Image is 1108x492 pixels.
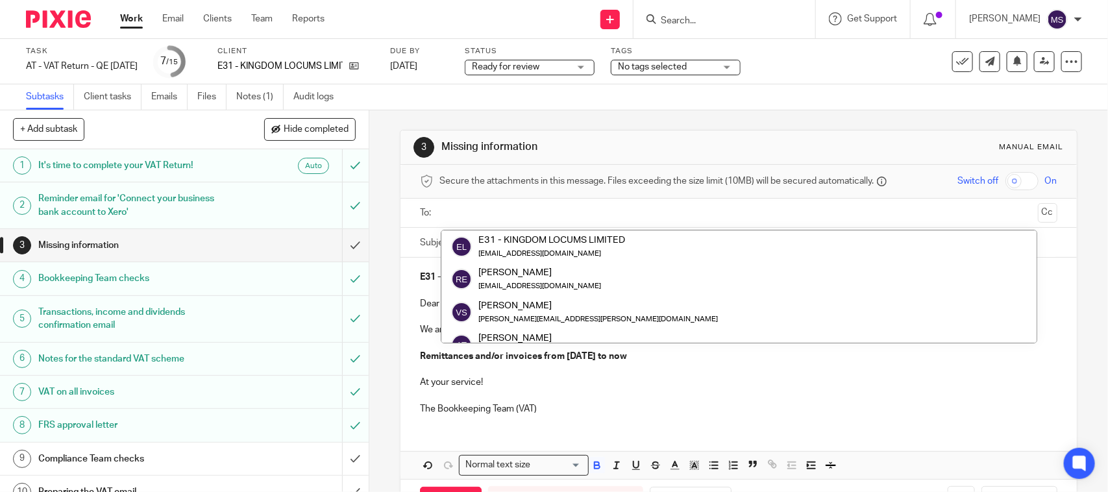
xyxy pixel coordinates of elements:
[26,10,91,28] img: Pixie
[1047,9,1068,30] img: svg%3E
[236,84,284,110] a: Notes (1)
[26,84,74,110] a: Subtasks
[847,14,897,23] span: Get Support
[451,236,472,257] img: svg%3E
[534,458,581,472] input: Search for option
[451,334,472,355] img: svg%3E
[298,158,329,174] div: Auto
[451,269,472,289] img: svg%3E
[441,140,767,154] h1: Missing information
[264,118,356,140] button: Hide completed
[478,250,601,257] small: [EMAIL_ADDRESS][DOMAIN_NAME]
[38,156,232,175] h1: It's time to complete your VAT Return!
[38,349,232,369] h1: Notes for the standard VAT scheme
[478,266,601,279] div: [PERSON_NAME]
[13,156,31,175] div: 1
[969,12,1040,25] p: [PERSON_NAME]
[390,46,449,56] label: Due by
[13,350,31,368] div: 6
[462,458,533,472] span: Normal text size
[251,12,273,25] a: Team
[420,206,434,219] label: To:
[13,270,31,288] div: 4
[162,12,184,25] a: Email
[420,323,1057,336] p: We are updating your accounts and require the following information:
[439,175,874,188] span: Secure the attachments in this message. Files exceeding the size limit (10MB) will be secured aut...
[151,84,188,110] a: Emails
[38,449,232,469] h1: Compliance Team checks
[197,84,227,110] a: Files
[167,58,179,66] small: /15
[38,382,232,402] h1: VAT on all invoices
[420,236,454,249] label: Subject:
[420,376,1057,389] p: At your service!
[13,383,31,401] div: 7
[478,234,625,247] div: E31 - KINGDOM LOCUMS LIMITED
[478,332,601,345] div: [PERSON_NAME]
[451,302,472,323] img: svg%3E
[120,12,143,25] a: Work
[203,12,232,25] a: Clients
[1038,203,1057,223] button: Cc
[465,46,595,56] label: Status
[13,416,31,434] div: 8
[13,450,31,468] div: 9
[38,236,232,255] h1: Missing information
[420,297,1057,310] p: Dear [PERSON_NAME],
[413,137,434,158] div: 3
[13,118,84,140] button: + Add subtask
[478,315,718,323] small: [PERSON_NAME][EMAIL_ADDRESS][PERSON_NAME][DOMAIN_NAME]
[420,273,563,282] strong: E31 - KINGDOM LOCUMS LIMITED
[618,62,687,71] span: No tags selected
[659,16,776,27] input: Search
[958,175,999,188] span: Switch off
[84,84,142,110] a: Client tasks
[420,402,1057,415] p: The Bookkeeping Team (VAT)
[1045,175,1057,188] span: On
[26,46,138,56] label: Task
[472,62,539,71] span: Ready for review
[217,60,343,73] p: E31 - KINGDOM LOCUMS LIMITED
[478,299,718,312] div: [PERSON_NAME]
[38,189,232,222] h1: Reminder email for 'Connect your business bank account to Xero'
[420,352,627,361] strong: Remittances and/or invoices from [DATE] to now
[13,197,31,215] div: 2
[292,12,325,25] a: Reports
[38,415,232,435] h1: FRS approval letter
[26,60,138,73] div: AT - VAT Return - QE 30-09-2025
[459,455,589,475] div: Search for option
[284,125,349,135] span: Hide completed
[478,282,601,289] small: [EMAIL_ADDRESS][DOMAIN_NAME]
[611,46,741,56] label: Tags
[13,310,31,328] div: 5
[26,60,138,73] div: AT - VAT Return - QE [DATE]
[161,54,179,69] div: 7
[1000,142,1064,153] div: Manual email
[390,62,417,71] span: [DATE]
[293,84,343,110] a: Audit logs
[217,46,374,56] label: Client
[38,269,232,288] h1: Bookkeeping Team checks
[13,236,31,254] div: 3
[38,302,232,336] h1: Transactions, income and dividends confirmation email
